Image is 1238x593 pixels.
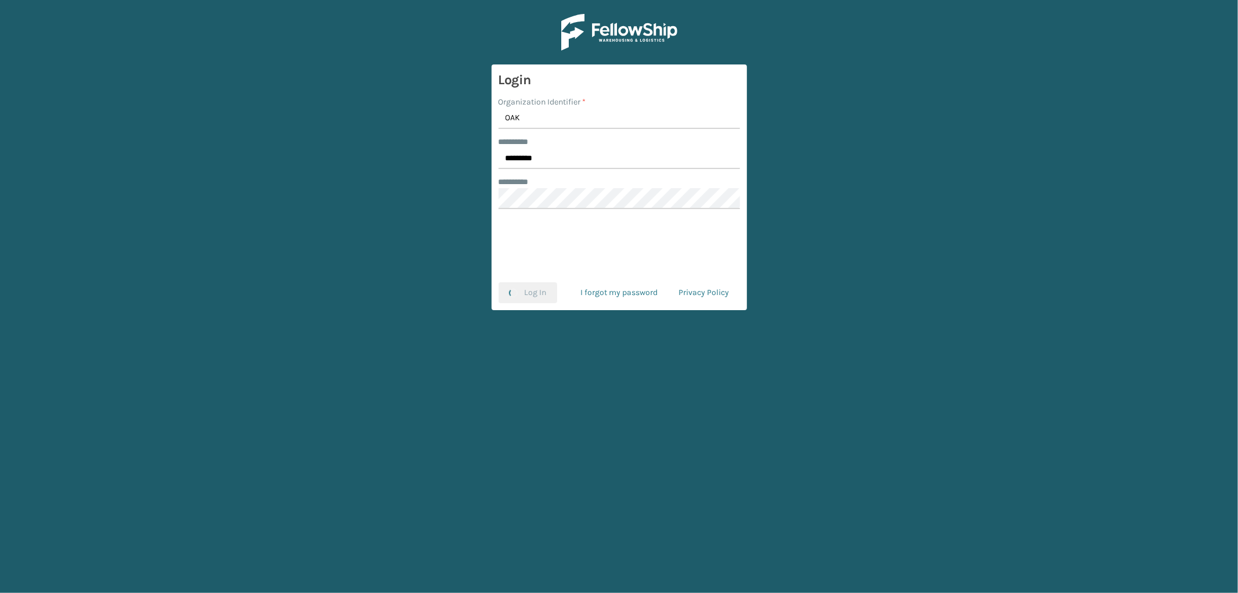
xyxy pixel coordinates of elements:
img: Logo [561,14,677,51]
button: Log In [499,282,557,303]
h3: Login [499,71,740,89]
iframe: reCAPTCHA [531,223,708,268]
a: I forgot my password [571,282,669,303]
a: Privacy Policy [669,282,740,303]
label: Organization Identifier [499,96,586,108]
